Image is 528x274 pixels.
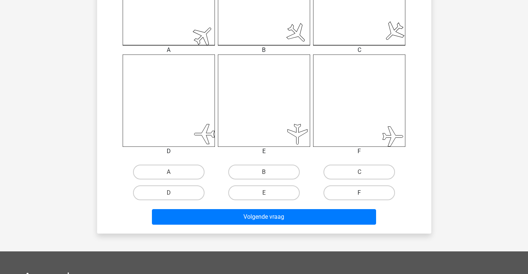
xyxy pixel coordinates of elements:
label: F [323,185,395,200]
button: Volgende vraag [152,209,376,225]
label: C [323,165,395,179]
div: D [117,147,220,156]
div: E [212,147,316,156]
label: E [228,185,300,200]
label: B [228,165,300,179]
label: A [133,165,205,179]
div: A [117,46,220,55]
div: F [308,147,411,156]
div: C [308,46,411,55]
div: B [212,46,316,55]
label: D [133,185,205,200]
